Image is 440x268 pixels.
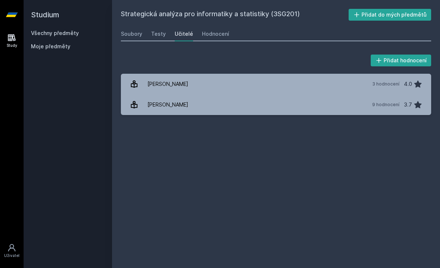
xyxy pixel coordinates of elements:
[372,102,399,108] div: 9 hodnocení
[404,97,412,112] div: 3.7
[4,253,20,258] div: Uživatel
[372,81,399,87] div: 3 hodnocení
[202,30,229,38] div: Hodnocení
[404,77,412,91] div: 4.0
[175,30,193,38] div: Učitelé
[1,240,22,262] a: Uživatel
[349,9,432,21] button: Přidat do mých předmětů
[151,30,166,38] div: Testy
[121,30,142,38] div: Soubory
[147,77,188,91] div: [PERSON_NAME]
[202,27,229,41] a: Hodnocení
[371,55,432,66] button: Přidat hodnocení
[1,29,22,52] a: Study
[31,43,70,50] span: Moje předměty
[7,43,17,48] div: Study
[121,27,142,41] a: Soubory
[121,74,431,94] a: [PERSON_NAME] 3 hodnocení 4.0
[121,9,349,21] h2: Strategická analýza pro informatiky a statistiky (3SG201)
[175,27,193,41] a: Učitelé
[147,97,188,112] div: [PERSON_NAME]
[151,27,166,41] a: Testy
[31,30,79,36] a: Všechny předměty
[121,94,431,115] a: [PERSON_NAME] 9 hodnocení 3.7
